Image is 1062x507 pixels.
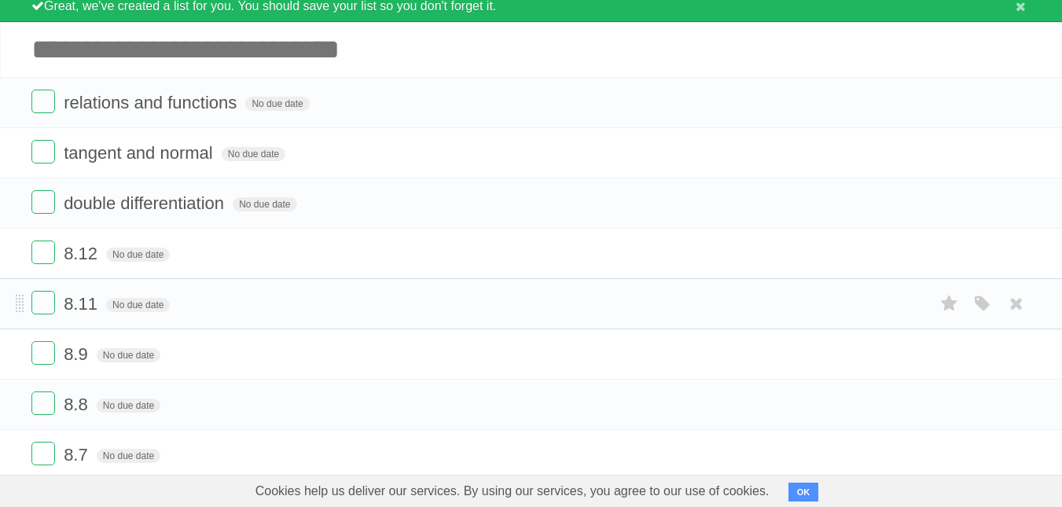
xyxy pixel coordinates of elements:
[64,344,92,364] span: 8.9
[64,143,217,163] span: tangent and normal
[97,348,160,362] span: No due date
[31,341,55,365] label: Done
[64,193,228,213] span: double differentiation
[935,291,965,317] label: Star task
[31,241,55,264] label: Done
[31,140,55,163] label: Done
[240,476,785,507] span: Cookies help us deliver our services. By using our services, you agree to our use of cookies.
[64,445,92,465] span: 8.7
[245,97,309,111] span: No due date
[64,395,92,414] span: 8.8
[788,483,819,501] button: OK
[64,93,241,112] span: relations and functions
[222,147,285,161] span: No due date
[106,248,170,262] span: No due date
[31,90,55,113] label: Done
[97,399,160,413] span: No due date
[31,391,55,415] label: Done
[106,298,170,312] span: No due date
[64,294,101,314] span: 8.11
[31,291,55,314] label: Done
[233,197,296,211] span: No due date
[31,442,55,465] label: Done
[97,449,160,463] span: No due date
[64,244,101,263] span: 8.12
[31,190,55,214] label: Done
